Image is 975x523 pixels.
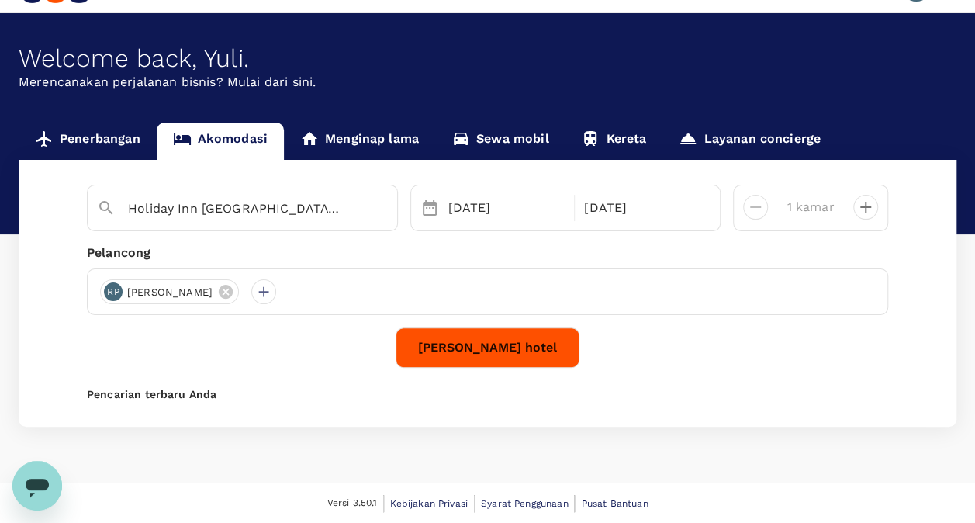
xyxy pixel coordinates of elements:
[118,285,222,300] span: [PERSON_NAME]
[780,195,841,220] input: Add rooms
[581,498,648,509] span: Pusat Bantuan
[19,44,956,73] div: Welcome back , Yuli .
[100,279,239,304] div: RP[PERSON_NAME]
[19,123,157,160] a: Penerbangan
[327,496,378,511] span: Versi 3.50.1
[396,327,579,368] button: [PERSON_NAME] hotel
[435,123,565,160] a: Sewa mobil
[390,498,468,509] span: Kebijakan Privasi
[578,192,707,223] div: [DATE]
[581,495,648,512] a: Pusat Bantuan
[853,195,878,220] button: decrease
[662,123,837,160] a: Layanan concierge
[386,207,389,210] button: Open
[481,495,569,512] a: Syarat Penggunaan
[19,73,956,92] p: Merencanakan perjalanan bisnis? Mulai dari sini.
[87,386,888,402] p: Pencarian terbaru Anda
[157,123,284,160] a: Akomodasi
[481,498,569,509] span: Syarat Penggunaan
[128,196,344,220] input: Cari kota, hotel, lokasi kerja
[284,123,435,160] a: Menginap lama
[12,461,62,511] iframe: Button to launch messaging window
[442,192,572,223] div: [DATE]
[87,244,888,262] div: Pelancong
[390,495,468,512] a: Kebijakan Privasi
[565,123,662,160] a: Kereta
[104,282,123,301] div: RP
